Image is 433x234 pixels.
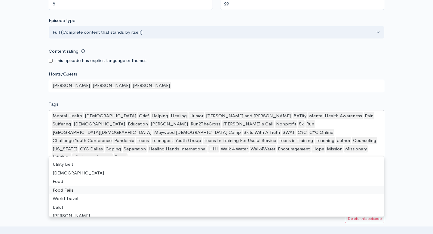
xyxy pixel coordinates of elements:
[49,101,58,108] label: Tags
[282,129,296,136] div: SWAT
[348,216,382,221] small: Delete this episode
[298,120,305,128] div: 5k
[250,145,276,153] div: Walk4Water
[150,120,189,128] div: [PERSON_NAME]
[151,112,169,120] div: Helping
[49,45,78,57] label: Content rating
[114,153,127,161] div: Travel
[205,112,292,120] div: [PERSON_NAME] and [PERSON_NAME]
[136,137,150,144] div: Teens
[315,137,335,144] div: Teaching
[174,137,202,144] div: Youth Group
[170,112,188,120] div: Healing
[190,120,221,128] div: Run2TheCross
[364,112,374,120] div: Pain
[297,129,308,136] div: CYC
[49,203,384,212] div: balut
[49,194,384,203] div: World Travel
[49,160,384,169] div: Utility Belt
[220,145,249,153] div: Walk 4 Water
[352,137,377,144] div: Counseling
[79,145,104,153] div: CYC Dallas
[49,177,384,186] div: Food
[49,186,384,195] div: Food Fails
[53,29,375,36] div: Full (Complete content that stands by itself)
[113,137,135,144] div: Pandemic
[49,26,384,38] button: Full (Complete content that stands by itself)
[84,112,137,120] div: [DEMOGRAPHIC_DATA]
[189,112,204,120] div: Humor
[52,120,72,128] div: Suffering
[49,169,384,177] div: [DEMOGRAPHIC_DATA]
[138,112,150,120] div: Grief
[275,120,297,128] div: Nonprofit
[306,120,315,128] div: Run
[308,112,363,120] div: Mental Health Awareness
[127,120,149,128] div: Education
[49,17,75,24] label: Episode type
[278,137,314,144] div: Teens in Training
[49,71,77,78] label: Hosts/Guests
[52,137,112,144] div: Challenge Youth Conference
[151,137,174,144] div: Teenagers
[277,145,311,153] div: Encouragement
[55,57,148,64] label: This episode has explicit language or themes.
[222,120,274,128] div: [PERSON_NAME]'s Call
[344,145,368,153] div: Missionary
[293,112,307,120] div: BATify
[203,137,277,144] div: Teens In Training For Useful Service
[326,145,343,153] div: Mission
[123,145,147,153] div: Separation
[92,82,131,89] div: [PERSON_NAME]
[105,145,122,153] div: Coping
[52,129,152,136] div: [GEOGRAPHIC_DATA][DEMOGRAPHIC_DATA]
[52,112,83,120] div: Mental Health
[208,145,219,153] div: HHI
[52,145,78,153] div: [US_STATE]
[52,82,91,89] div: [PERSON_NAME]
[153,129,242,136] div: Maywood [DEMOGRAPHIC_DATA] Camp
[132,82,171,89] div: [PERSON_NAME]
[309,129,334,136] div: CYC Online
[243,129,281,136] div: Skits With A Truth
[312,145,325,153] div: Hope
[345,214,384,223] a: Delete this episode
[336,137,351,144] div: author
[148,145,207,153] div: Healing Hands International
[52,153,71,161] div: Missions
[49,211,384,220] div: [PERSON_NAME]
[73,120,126,128] div: [DEMOGRAPHIC_DATA]
[72,153,113,161] div: Missionary Journey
